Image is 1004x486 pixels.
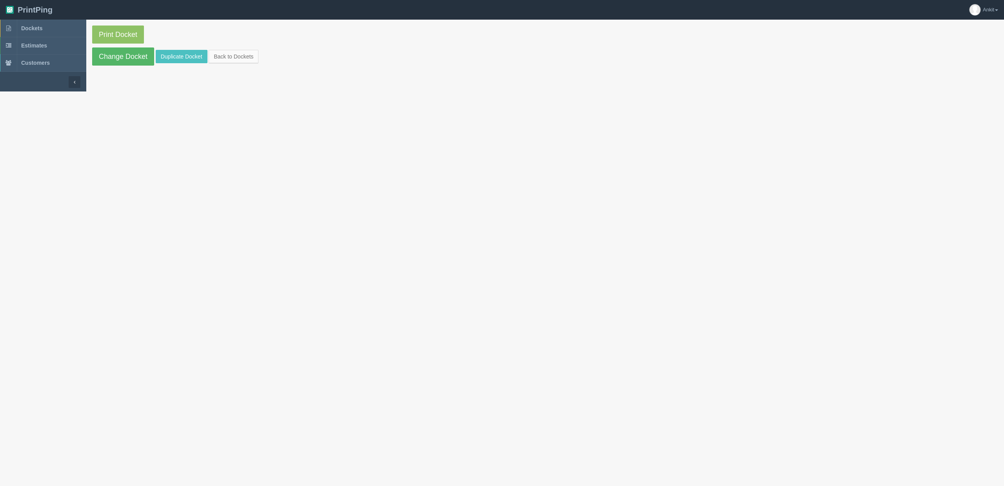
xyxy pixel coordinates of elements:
[21,25,42,31] span: Dockets
[969,4,980,15] img: avatar_default-7531ab5dedf162e01f1e0bb0964e6a185e93c5c22dfe317fb01d7f8cd2b1632c.jpg
[156,50,207,63] a: Duplicate Docket
[21,42,47,49] span: Estimates
[21,60,50,66] span: Customers
[209,50,258,63] a: Back to Dockets
[92,26,144,44] a: Print Docket
[92,48,154,66] a: Change Docket
[6,6,14,14] img: logo-3e63b451c926e2ac314895c53de4908e5d424f24456219fb08d385ab2e579770.png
